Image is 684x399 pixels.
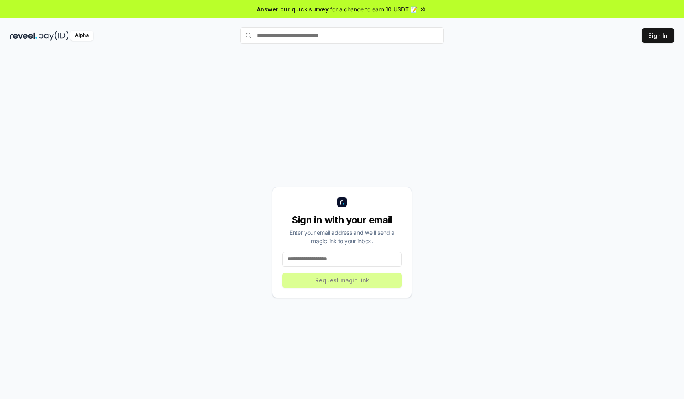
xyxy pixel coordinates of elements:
[282,214,402,227] div: Sign in with your email
[337,197,347,207] img: logo_small
[39,31,69,41] img: pay_id
[70,31,93,41] div: Alpha
[10,31,37,41] img: reveel_dark
[257,5,329,13] span: Answer our quick survey
[642,28,674,43] button: Sign In
[330,5,417,13] span: for a chance to earn 10 USDT 📝
[282,228,402,245] div: Enter your email address and we’ll send a magic link to your inbox.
